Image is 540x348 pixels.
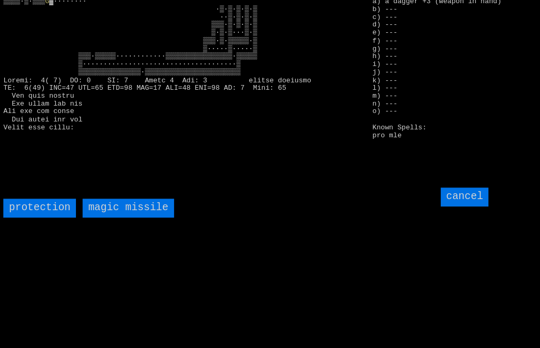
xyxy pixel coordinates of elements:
larn: ▒▒▒▒·▒·▒▒▒ ▓········ ·▒·▒·▒·▒·▒ ··▒·▒·▒·▒ ▒▒▒·▒·▒·▒·▒ ▒·▒·▒···▒·▒ ▒▒▒·▒·▒▒▒▒▒·▒ ▒·····▒·····▒ ▒▒▒... [5,4,345,178]
font: G [45,4,49,11]
stats: a) a dagger +3 (weapon in hand) b) --- c) --- d) --- e) --- f) --- g) --- h) --- i) --- j) --- k)... [356,4,535,108]
input: protection [5,195,74,213]
input: cancel [421,184,467,202]
input: magic missile [81,195,167,213]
